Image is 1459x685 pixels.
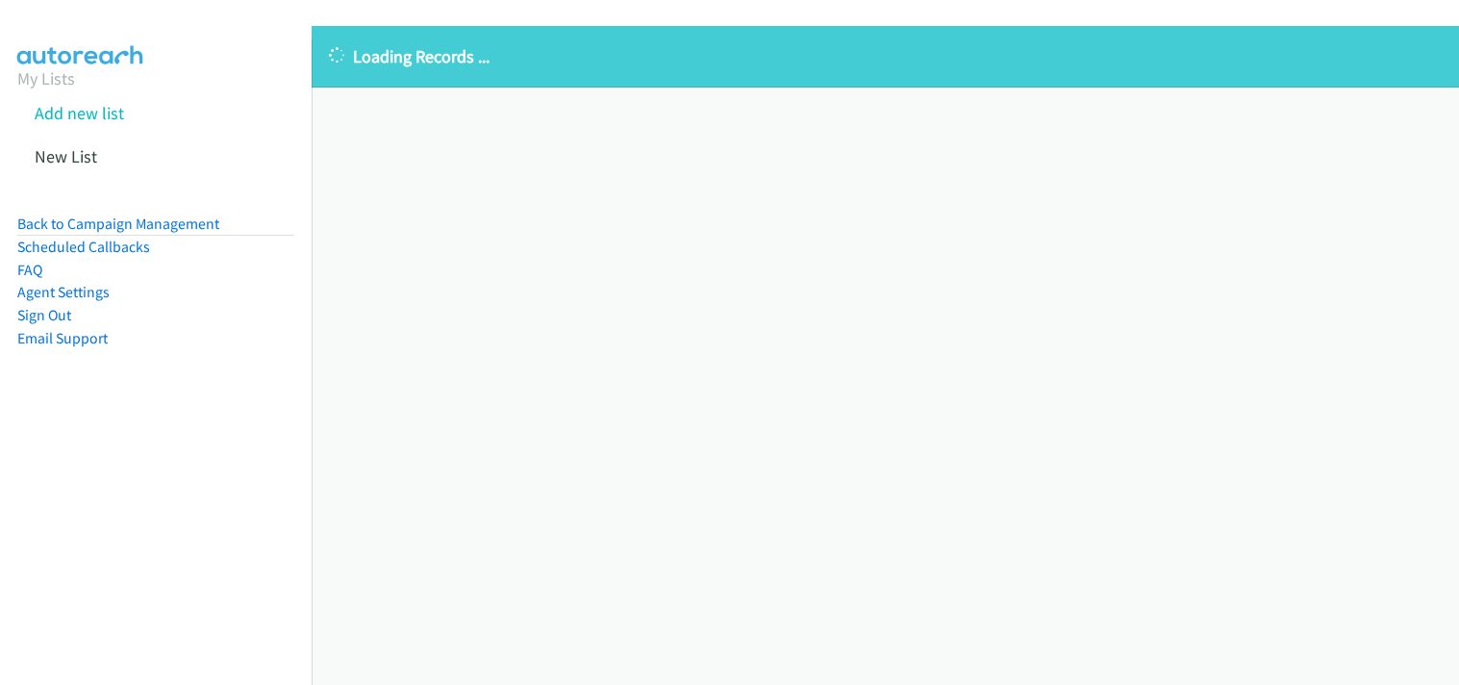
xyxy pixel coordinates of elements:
[17,329,108,347] a: Email Support
[17,261,42,279] a: FAQ
[17,215,219,233] a: Back to Campaign Management
[329,43,1442,69] p: Loading Records ...
[35,102,124,124] a: Add new list
[17,306,71,324] a: Sign Out
[17,67,75,89] a: My Lists
[17,283,110,301] a: Agent Settings
[17,238,150,256] a: Scheduled Callbacks
[35,145,97,167] a: New List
